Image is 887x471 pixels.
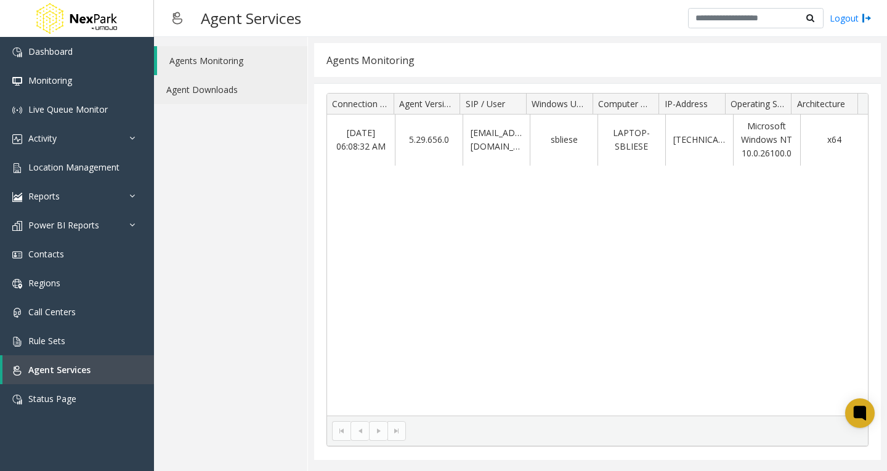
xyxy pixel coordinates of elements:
span: Activity [28,132,57,144]
img: 'icon' [12,279,22,289]
img: 'icon' [12,76,22,86]
span: Live Queue Monitor [28,103,108,115]
span: Call Centers [28,306,76,318]
span: Operating System [731,98,802,110]
td: LAPTOP-SBLIESE [597,115,665,166]
a: Agent Services [2,355,154,384]
img: 'icon' [12,192,22,202]
span: Windows User [532,98,589,110]
span: SIP / User [466,98,505,110]
span: Regions [28,277,60,289]
td: Microsoft Windows NT 10.0.26100.0 [733,115,801,166]
span: Reports [28,190,60,202]
a: Agents Monitoring [157,46,307,75]
img: 'icon' [12,337,22,347]
span: Computer Name [598,98,665,110]
div: Agents Monitoring [326,52,415,68]
span: Status Page [28,393,76,405]
img: 'icon' [12,366,22,376]
span: Architecture [797,98,845,110]
img: 'icon' [12,308,22,318]
img: logout [862,12,872,25]
span: Agent Version [399,98,455,110]
span: Contacts [28,248,64,260]
td: sbliese [530,115,597,166]
img: 'icon' [12,221,22,231]
span: Monitoring [28,74,72,86]
img: 'icon' [12,250,22,260]
img: pageIcon [166,3,188,33]
img: 'icon' [12,163,22,173]
span: Agent Services [28,364,91,376]
span: Power BI Reports [28,219,99,231]
td: [DATE] 06:08:32 AM [327,115,395,166]
img: 'icon' [12,47,22,57]
span: Dashboard [28,46,73,57]
a: Logout [830,12,872,25]
span: Rule Sets [28,335,65,347]
a: Agent Downloads [154,75,307,104]
td: [EMAIL_ADDRESS][DOMAIN_NAME] [463,115,530,166]
span: IP-Address [665,98,708,110]
div: Data table [327,94,868,416]
img: 'icon' [12,105,22,115]
td: 5.29.656.0 [395,115,463,166]
td: [TECHNICAL_ID] [665,115,733,166]
td: x64 [800,115,868,166]
img: 'icon' [12,134,22,144]
span: Connection Time [332,98,400,110]
h3: Agent Services [195,3,307,33]
img: 'icon' [12,395,22,405]
span: Location Management [28,161,119,173]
